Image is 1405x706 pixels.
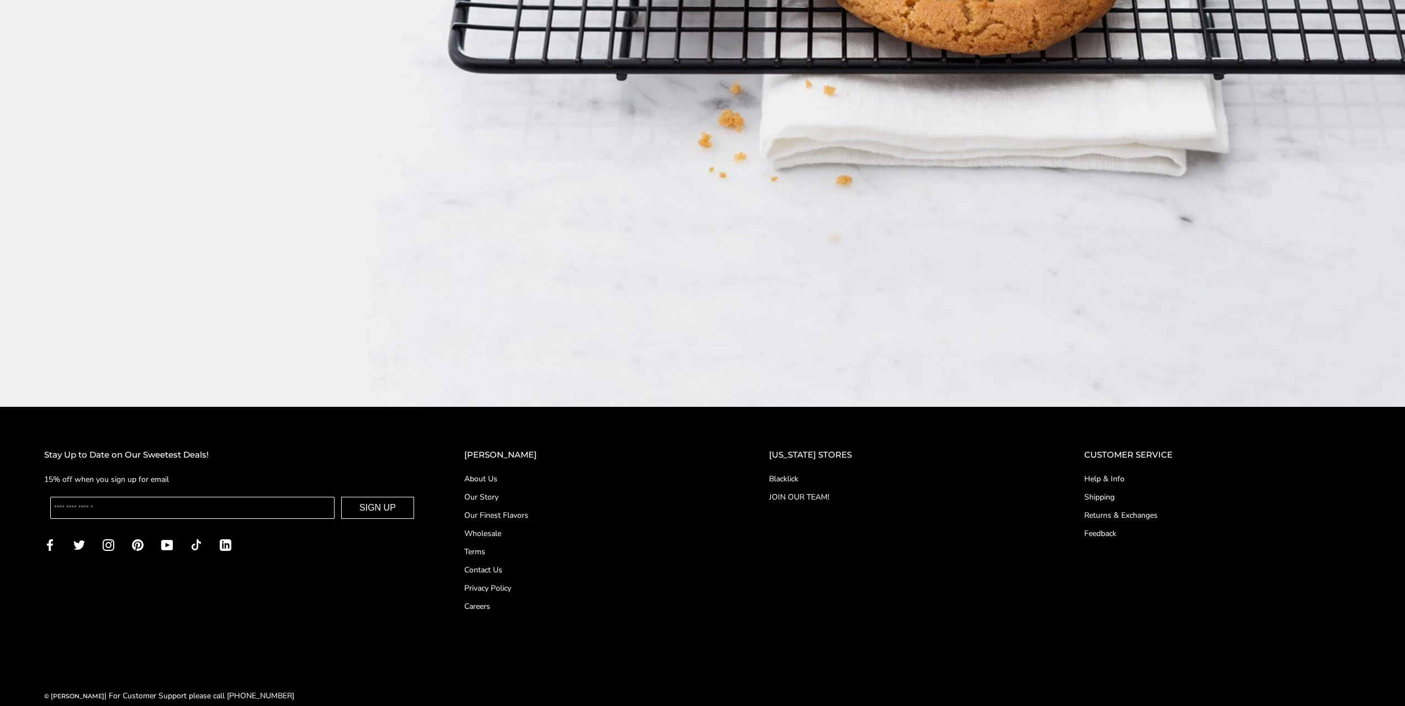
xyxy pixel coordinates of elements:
a: TikTok [190,538,202,551]
a: Shipping [1084,491,1361,503]
a: Terms [464,546,725,558]
p: 15% off when you sign up for email [44,473,420,486]
iframe: Sign Up via Text for Offers [9,664,114,697]
a: About Us [464,473,725,485]
a: Twitter [73,538,85,551]
a: Careers [464,601,725,612]
a: Blacklick [769,473,1040,485]
h2: [US_STATE] STORES [769,448,1040,462]
a: YouTube [161,538,173,551]
h2: CUSTOMER SERVICE [1084,448,1361,462]
div: | For Customer Support please call [PHONE_NUMBER] [44,689,294,702]
a: Facebook [44,538,56,551]
a: Pinterest [132,538,144,551]
a: JOIN OUR TEAM! [769,491,1040,503]
h2: Stay Up to Date on Our Sweetest Deals! [44,448,420,462]
a: LinkedIn [220,538,231,551]
a: Privacy Policy [464,582,725,594]
a: Our Story [464,491,725,503]
a: Contact Us [464,564,725,576]
a: Our Finest Flavors [464,509,725,521]
button: SIGN UP [341,497,414,519]
input: Enter your email [50,497,335,519]
a: Wholesale [464,528,725,539]
a: Instagram [103,538,114,551]
a: Help & Info [1084,473,1361,485]
a: Returns & Exchanges [1084,509,1361,521]
a: © [PERSON_NAME] [44,692,104,700]
a: Feedback [1084,528,1361,539]
h2: [PERSON_NAME] [464,448,725,462]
